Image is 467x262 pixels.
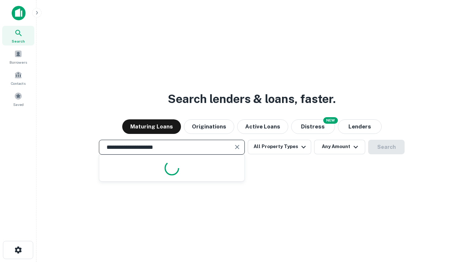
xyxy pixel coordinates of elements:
iframe: Chat Widget [431,204,467,239]
button: Search distressed loans with lien and other non-mortgage details. [291,119,335,134]
a: Contacts [2,68,34,88]
div: NEW [323,117,338,124]
button: Any Amount [314,140,365,154]
a: Saved [2,89,34,109]
button: Originations [184,119,234,134]
span: Search [12,38,25,44]
button: Clear [232,142,242,152]
button: Maturing Loans [122,119,181,134]
h3: Search lenders & loans, faster. [168,90,336,108]
button: All Property Types [248,140,311,154]
span: Borrowers [9,59,27,65]
span: Saved [13,102,24,107]
button: Active Loans [237,119,288,134]
button: Lenders [338,119,382,134]
span: Contacts [11,80,26,86]
img: capitalize-icon.png [12,6,26,20]
a: Search [2,26,34,45]
a: Borrowers [2,47,34,67]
